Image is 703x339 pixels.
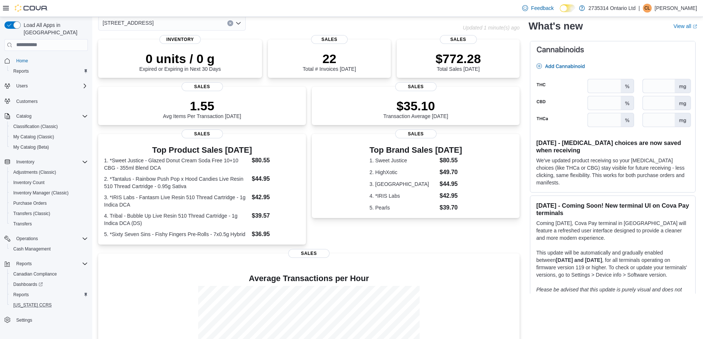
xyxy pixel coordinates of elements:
[10,132,57,141] a: My Catalog (Classic)
[638,4,640,13] p: |
[536,287,682,300] em: Please be advised that this update is purely visual and does not impact payment functionality.
[536,219,689,242] p: Coming [DATE], Cova Pay terminal in [GEOGRAPHIC_DATA] will feature a refreshed user interface des...
[440,191,462,200] dd: $42.95
[440,203,462,212] dd: $39.70
[10,178,88,187] span: Inventory Count
[303,51,356,66] p: 22
[13,96,88,105] span: Customers
[1,96,91,106] button: Customers
[1,157,91,167] button: Inventory
[536,157,689,186] p: We've updated product receiving so your [MEDICAL_DATA] choices (like THCa or CBG) stay visible fo...
[655,4,697,13] p: [PERSON_NAME]
[13,112,34,121] button: Catalog
[10,122,88,131] span: Classification (Classic)
[13,281,43,287] span: Dashboards
[440,180,462,188] dd: $44.95
[7,142,91,152] button: My Catalog (Beta)
[7,279,91,290] a: Dashboards
[13,124,58,129] span: Classification (Classic)
[395,129,437,138] span: Sales
[13,211,50,217] span: Transfers (Classic)
[531,4,554,12] span: Feedback
[395,82,437,91] span: Sales
[369,192,437,200] dt: 4. *IRIS Labs
[7,219,91,229] button: Transfers
[104,175,249,190] dt: 2. *Tantalus - Rainbow Push Pop x Hood Candies Live Resin 510 Thread Cartridge - 0.95g Sativa
[13,271,57,277] span: Canadian Compliance
[440,156,462,165] dd: $80.55
[10,188,88,197] span: Inventory Manager (Classic)
[139,51,221,72] div: Expired or Expiring in Next 30 Days
[440,35,477,44] span: Sales
[252,193,300,202] dd: $42.95
[13,302,52,308] span: [US_STATE] CCRS
[10,143,88,152] span: My Catalog (Beta)
[13,259,88,268] span: Reports
[1,111,91,121] button: Catalog
[10,209,53,218] a: Transfers (Classic)
[235,20,241,26] button: Open list of options
[159,35,201,44] span: Inventory
[369,146,462,155] h3: Top Brand Sales [DATE]
[10,199,88,208] span: Purchase Orders
[252,211,300,220] dd: $39.57
[7,198,91,208] button: Purchase Orders
[13,158,88,166] span: Inventory
[7,290,91,300] button: Reports
[182,129,223,138] span: Sales
[104,212,249,227] dt: 4. Tribal - Bubble Up Live Resin 510 Thread Cartridge - 1g Indica DCA (DS)
[643,4,652,13] div: Cameron Lamoureux
[252,174,300,183] dd: $44.95
[10,290,32,299] a: Reports
[139,51,221,66] p: 0 units / 0 g
[519,1,556,15] a: Feedback
[7,208,91,219] button: Transfers (Classic)
[104,274,514,283] h4: Average Transactions per Hour
[16,83,28,89] span: Users
[10,219,88,228] span: Transfers
[16,317,32,323] span: Settings
[10,178,48,187] a: Inventory Count
[10,168,88,177] span: Adjustments (Classic)
[13,82,31,90] button: Users
[10,67,88,76] span: Reports
[13,259,35,268] button: Reports
[10,301,55,309] a: [US_STATE] CCRS
[10,67,32,76] a: Reports
[10,122,61,131] a: Classification (Classic)
[10,270,88,279] span: Canadian Compliance
[163,98,241,119] div: Avg Items Per Transaction [DATE]
[13,158,37,166] button: Inventory
[13,82,88,90] span: Users
[7,132,91,142] button: My Catalog (Classic)
[252,230,300,239] dd: $36.95
[104,146,300,155] h3: Top Product Sales [DATE]
[7,167,91,177] button: Adjustments (Classic)
[13,234,41,243] button: Operations
[536,139,689,154] h3: [DATE] - [MEDICAL_DATA] choices are now saved when receiving
[560,4,575,12] input: Dark Mode
[10,280,88,289] span: Dashboards
[13,246,51,252] span: Cash Management
[7,300,91,310] button: [US_STATE] CCRS
[288,249,330,258] span: Sales
[7,269,91,279] button: Canadian Compliance
[13,56,31,65] a: Home
[163,98,241,113] p: 1.55
[13,112,88,121] span: Catalog
[13,169,56,175] span: Adjustments (Classic)
[589,4,636,13] p: 2735314 Ontario Ltd
[10,245,54,253] a: Cash Management
[10,209,88,218] span: Transfers (Classic)
[10,245,88,253] span: Cash Management
[1,259,91,269] button: Reports
[7,188,91,198] button: Inventory Manager (Classic)
[369,180,437,188] dt: 3. [GEOGRAPHIC_DATA]
[10,168,59,177] a: Adjustments (Classic)
[103,18,154,27] span: [STREET_ADDRESS]
[227,20,233,26] button: Clear input
[7,121,91,132] button: Classification (Classic)
[556,257,602,263] strong: [DATE] and [DATE]
[383,98,448,119] div: Transaction Average [DATE]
